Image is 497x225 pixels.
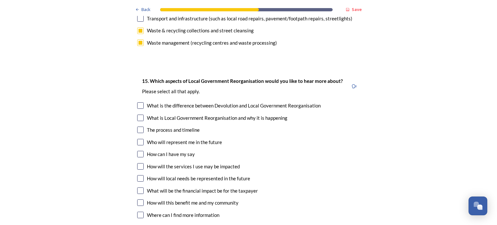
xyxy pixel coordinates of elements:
[147,126,200,134] div: The process and timeline
[147,39,277,47] div: Waste management (recycling centres and waste processing)
[147,211,219,219] div: Where can I find more information
[142,78,343,84] strong: 15. Which aspects of Local Government Reorganisation would you like to hear more about?
[147,114,287,122] div: What is Local Government Reorganisation and why it is happening
[352,6,362,12] strong: Save
[147,102,321,109] div: What is the difference between Devolution and Local Government Reorganisation
[147,199,238,207] div: How will this benefit me and my community
[147,27,254,34] div: Waste & recycling collections and street cleansing
[469,197,487,215] button: Open Chat
[147,187,258,195] div: What will be the financial impact be for the taxpayer
[147,15,352,22] div: Transport and infrastructure (such as local road repairs, pavement/footpath repairs, streetlights)
[147,151,195,158] div: How can I have my say
[147,163,240,170] div: How will the services I use may be impacted
[147,139,222,146] div: Who will represent me in the future
[142,88,343,95] p: Please select all that apply.
[141,6,150,13] span: Back
[147,175,250,182] div: How will local needs be represented in the future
